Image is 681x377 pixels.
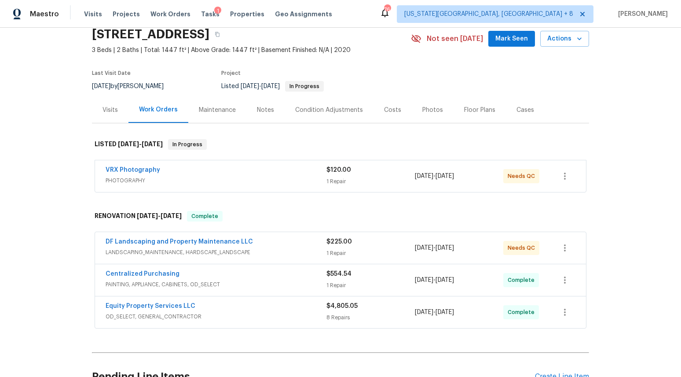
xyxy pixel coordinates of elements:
[92,30,209,39] h2: [STREET_ADDRESS]
[221,70,241,76] span: Project
[286,84,323,89] span: In Progress
[113,10,140,18] span: Projects
[415,277,433,283] span: [DATE]
[188,212,222,221] span: Complete
[464,106,495,115] div: Floor Plans
[139,105,178,114] div: Work Orders
[95,139,163,150] h6: LISTED
[106,248,326,257] span: LANDSCAPING_MAINTENANCE, HARDSCAPE_LANDSCAPE
[103,106,118,115] div: Visits
[540,31,589,47] button: Actions
[106,280,326,289] span: PAINTING, APPLIANCE, CABINETS, OD_SELECT
[547,33,582,44] span: Actions
[436,245,454,251] span: [DATE]
[199,106,236,115] div: Maintenance
[92,83,110,89] span: [DATE]
[326,313,415,322] div: 8 Repairs
[326,271,351,277] span: $554.54
[150,10,190,18] span: Work Orders
[118,141,139,147] span: [DATE]
[508,244,538,252] span: Needs QC
[436,277,454,283] span: [DATE]
[275,10,332,18] span: Geo Assignments
[137,213,182,219] span: -
[508,276,538,285] span: Complete
[142,141,163,147] span: [DATE]
[92,46,411,55] span: 3 Beds | 2 Baths | Total: 1447 ft² | Above Grade: 1447 ft² | Basement Finished: N/A | 2020
[169,140,206,149] span: In Progress
[92,70,131,76] span: Last Visit Date
[415,244,454,252] span: -
[92,130,589,159] div: LISTED [DATE]-[DATE]In Progress
[508,308,538,317] span: Complete
[261,83,280,89] span: [DATE]
[326,303,358,309] span: $4,805.05
[92,202,589,230] div: RENOVATION [DATE]-[DATE]Complete
[488,31,535,47] button: Mark Seen
[295,106,363,115] div: Condition Adjustments
[415,276,454,285] span: -
[230,10,264,18] span: Properties
[615,10,668,18] span: [PERSON_NAME]
[422,106,443,115] div: Photos
[92,81,174,92] div: by [PERSON_NAME]
[516,106,534,115] div: Cases
[326,281,415,290] div: 1 Repair
[106,167,160,173] a: VRX Photography
[106,271,179,277] a: Centralized Purchasing
[161,213,182,219] span: [DATE]
[30,10,59,18] span: Maestro
[214,7,221,15] div: 1
[436,173,454,179] span: [DATE]
[106,176,326,185] span: PHOTOGRAPHY
[495,33,528,44] span: Mark Seen
[201,11,220,17] span: Tasks
[384,5,390,14] div: 76
[137,213,158,219] span: [DATE]
[95,211,182,222] h6: RENOVATION
[415,245,433,251] span: [DATE]
[427,34,483,43] span: Not seen [DATE]
[415,308,454,317] span: -
[436,309,454,315] span: [DATE]
[326,249,415,258] div: 1 Repair
[404,10,573,18] span: [US_STATE][GEOGRAPHIC_DATA], [GEOGRAPHIC_DATA] + 8
[384,106,401,115] div: Costs
[415,309,433,315] span: [DATE]
[326,177,415,186] div: 1 Repair
[209,26,225,42] button: Copy Address
[118,141,163,147] span: -
[106,312,326,321] span: OD_SELECT, GENERAL_CONTRACTOR
[508,172,538,181] span: Needs QC
[241,83,280,89] span: -
[326,167,351,173] span: $120.00
[257,106,274,115] div: Notes
[221,83,324,89] span: Listed
[415,172,454,181] span: -
[326,239,352,245] span: $225.00
[106,303,195,309] a: Equity Property Services LLC
[415,173,433,179] span: [DATE]
[241,83,259,89] span: [DATE]
[106,239,253,245] a: DF Landscaping and Property Maintenance LLC
[84,10,102,18] span: Visits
